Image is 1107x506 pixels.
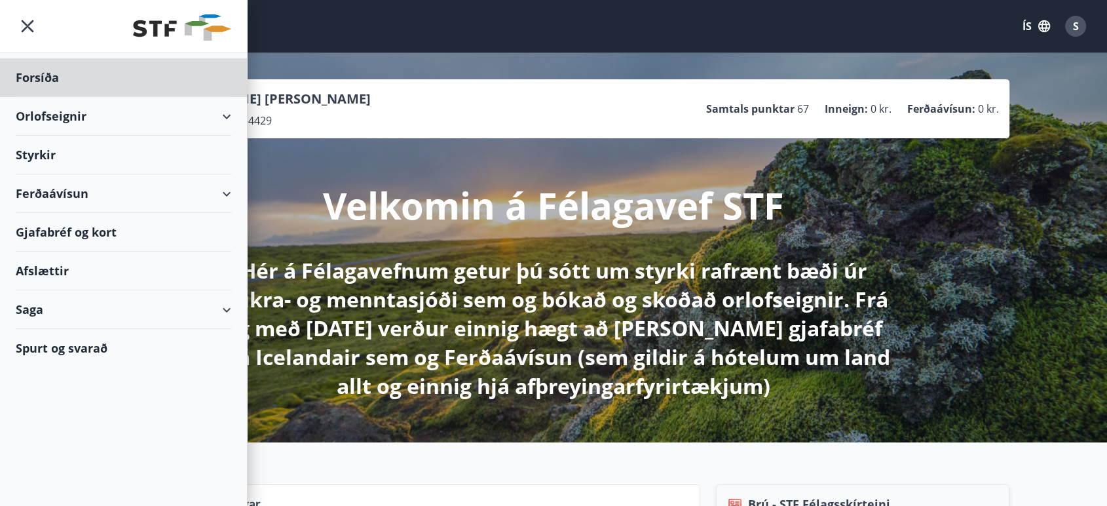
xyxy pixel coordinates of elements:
[825,102,868,116] p: Inneign :
[1073,19,1079,33] span: S
[907,102,975,116] p: Ferðaávísun :
[797,102,809,116] span: 67
[16,329,231,367] div: Spurt og svarað
[978,102,999,116] span: 0 kr.
[706,102,795,116] p: Samtals punktar
[1015,14,1057,38] button: ÍS
[16,58,231,97] div: Forsíða
[16,213,231,252] div: Gjafabréf og kort
[16,136,231,174] div: Styrkir
[871,102,891,116] span: 0 kr.
[155,90,371,108] p: [PERSON_NAME] [PERSON_NAME]
[133,14,231,41] img: union_logo
[1060,10,1091,42] button: S
[16,252,231,290] div: Afslættir
[323,180,784,230] p: Velkomin á Félagavef STF
[16,174,231,213] div: Ferðaávísun
[16,290,231,329] div: Saga
[16,97,231,136] div: Orlofseignir
[16,14,39,38] button: menu
[208,256,899,400] p: Hér á Félagavefnum getur þú sótt um styrki rafrænt bæði úr sjúkra- og menntasjóði sem og bókað og...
